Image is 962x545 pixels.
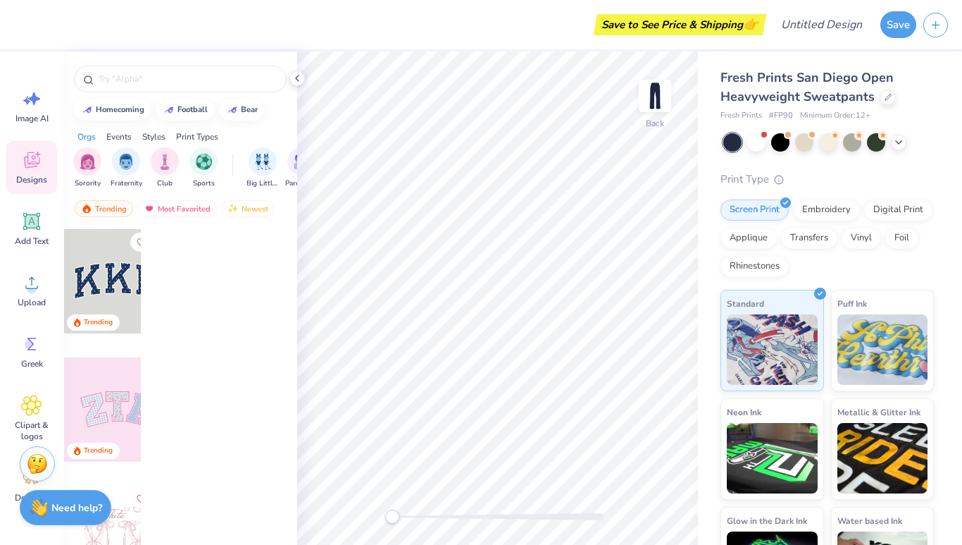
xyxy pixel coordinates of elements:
span: Clipart & logos [8,420,55,442]
span: Sorority [75,178,101,189]
span: Fresh Prints San Diego Open Heavyweight Sweatpants [720,69,894,105]
div: Print Types [176,130,218,143]
span: Water based Ink [837,513,902,528]
div: Trending [84,446,113,456]
img: Metallic & Glitter Ink [837,423,928,494]
div: Save to See Price & Shipping [597,14,763,35]
img: Big Little Reveal Image [255,154,270,170]
div: Digital Print [864,200,932,221]
span: Puff Ink [837,296,867,311]
button: football [156,99,214,121]
div: Accessibility label [385,510,399,524]
div: Screen Print [720,200,789,221]
div: filter for Fraternity [111,147,142,189]
span: # FP90 [769,110,793,122]
img: Back [641,82,669,110]
span: Sports [193,178,215,189]
div: filter for Club [151,147,179,189]
div: filter for Sorority [73,147,101,189]
span: Big Little Reveal [246,178,279,189]
img: Neon Ink [727,423,818,494]
div: filter for Sports [189,147,218,189]
button: filter button [285,147,318,189]
span: Greek [21,358,43,369]
img: Puff Ink [837,314,928,385]
button: filter button [151,147,179,189]
span: Minimum Order: 12 + [800,110,870,122]
div: Trending [84,317,113,328]
img: Club Image [157,154,173,170]
div: Embroidery [793,200,860,221]
span: Decorate [15,492,49,503]
button: filter button [111,147,142,189]
span: Metallic & Glitter Ink [837,405,920,420]
div: filter for Big Little Reveal [246,147,279,189]
span: Add Text [15,235,49,247]
div: Most Favorited [137,200,217,217]
strong: Need help? [51,501,102,515]
span: Glow in the Dark Ink [727,513,807,528]
div: Newest [221,200,275,217]
button: filter button [189,147,218,189]
span: Club [157,178,173,189]
img: trending.gif [81,204,92,214]
img: newest.gif [227,204,239,214]
input: Try "Alpha" [97,72,277,86]
img: Standard [727,314,818,385]
span: Upload [18,297,46,308]
span: Designs [16,174,47,185]
div: Vinyl [842,228,881,249]
img: trend_line.gif [227,106,238,114]
div: Trending [75,200,133,217]
span: Neon Ink [727,405,761,420]
button: Like [130,233,163,252]
img: most_fav.gif [144,204,155,214]
div: Applique [720,228,777,249]
input: Untitled Design [770,11,873,39]
span: Parent's Weekend [285,178,318,189]
div: filter for Parent's Weekend [285,147,318,189]
div: Print Type [720,171,934,188]
div: bear [241,106,258,114]
div: Events [106,130,132,143]
div: Orgs [77,130,96,143]
img: trend_line.gif [163,106,175,114]
button: Like [130,489,163,508]
div: football [177,106,208,114]
span: Fresh Prints [720,110,762,122]
div: Rhinestones [720,256,789,277]
span: Fraternity [111,178,142,189]
span: Image AI [15,113,49,124]
div: Styles [142,130,165,143]
div: Foil [885,228,918,249]
button: homecoming [74,99,151,121]
button: Save [880,11,916,38]
img: Parent's Weekend Image [294,154,310,170]
div: Back [646,117,664,130]
button: filter button [246,147,279,189]
img: Sports Image [196,154,212,170]
img: trend_line.gif [82,106,93,114]
div: Transfers [781,228,837,249]
span: 👉 [743,16,758,32]
span: Standard [727,296,764,311]
div: homecoming [96,106,144,114]
img: Fraternity Image [118,154,134,170]
button: bear [219,99,264,121]
img: Sorority Image [80,154,96,170]
button: filter button [73,147,101,189]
